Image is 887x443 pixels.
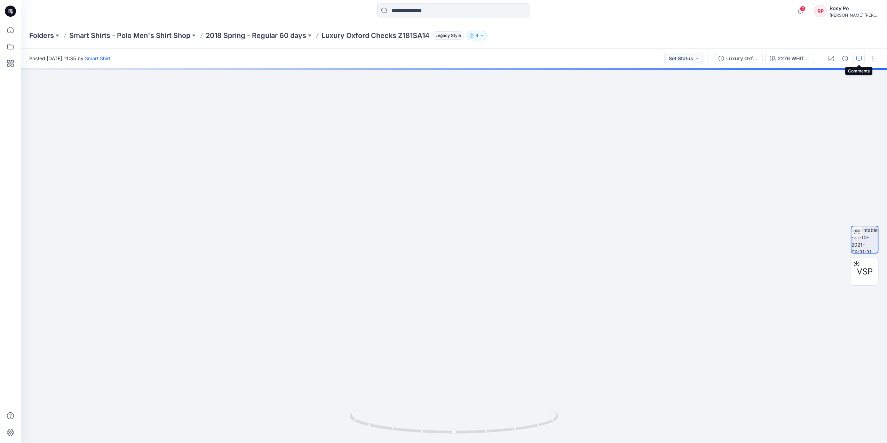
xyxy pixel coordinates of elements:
[766,53,814,64] button: 2276 WHITE BLUE
[840,53,851,64] button: Details
[69,31,190,40] a: Smart Shirts - Polo Men's Shirt Shop
[206,31,306,40] a: 2018 Spring - Regular 60 days
[830,4,878,13] div: Rosy Po
[800,6,806,11] span: 2
[429,31,464,40] button: Legacy Style
[85,55,110,61] a: Smart Shirt
[29,31,54,40] a: Folders
[778,55,810,62] div: 2276 WHITE BLUE
[322,31,429,40] p: Luxury Oxford Checks Z181SA14
[857,265,873,278] span: VSP
[726,55,758,62] div: Luxury Oxford Checks Z181SA14
[814,5,827,17] div: RP
[830,13,878,18] div: [PERSON_NAME] [PERSON_NAME]
[29,55,110,62] span: Posted [DATE] 11:35 by
[432,31,464,40] span: Legacy Style
[852,226,878,253] img: turntable-31-10-2021-09:31:31
[714,53,763,64] button: Luxury Oxford Checks Z181SA14
[476,32,478,39] p: 4
[467,31,487,40] button: 4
